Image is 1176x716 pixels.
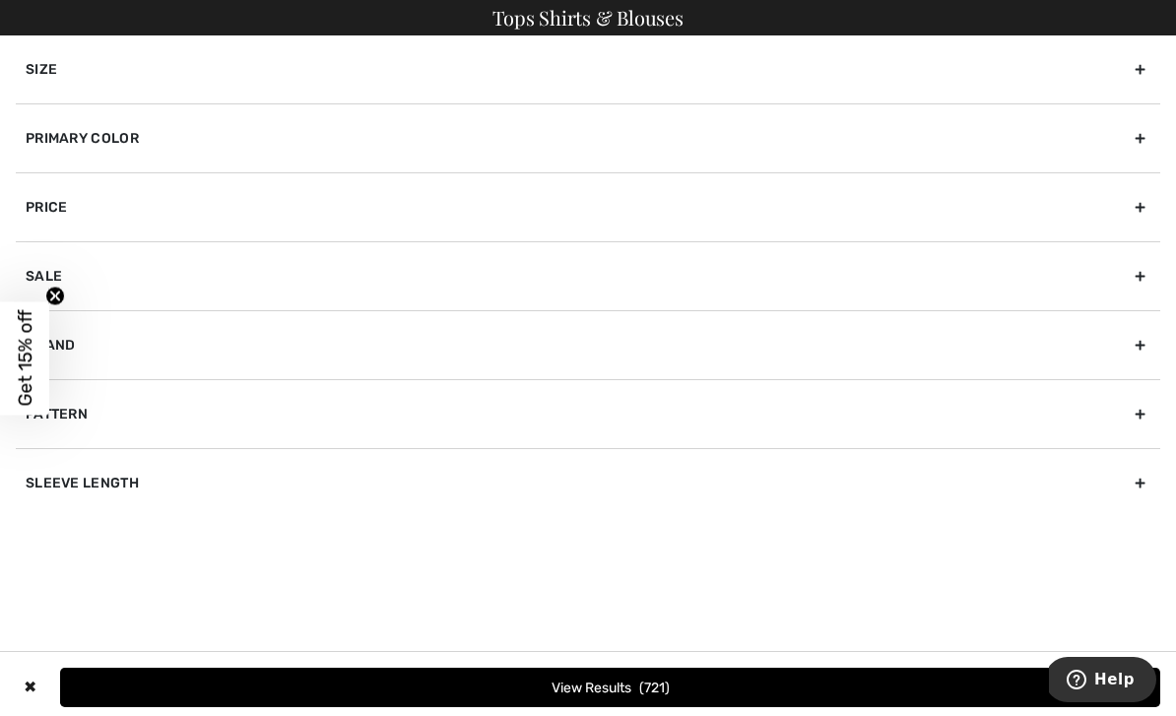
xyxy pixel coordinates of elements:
[60,668,1160,707] button: View Results721
[16,379,1160,448] div: Pattern
[16,172,1160,241] div: Price
[16,35,1160,103] div: Size
[14,310,36,407] span: Get 15% off
[1049,657,1156,706] iframe: Opens a widget where you can find more information
[45,286,65,305] button: Close teaser
[16,448,1160,517] div: Sleeve length
[16,103,1160,172] div: Primary Color
[639,680,670,696] span: 721
[16,668,44,707] div: ✖
[16,310,1160,379] div: Brand
[16,241,1160,310] div: Sale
